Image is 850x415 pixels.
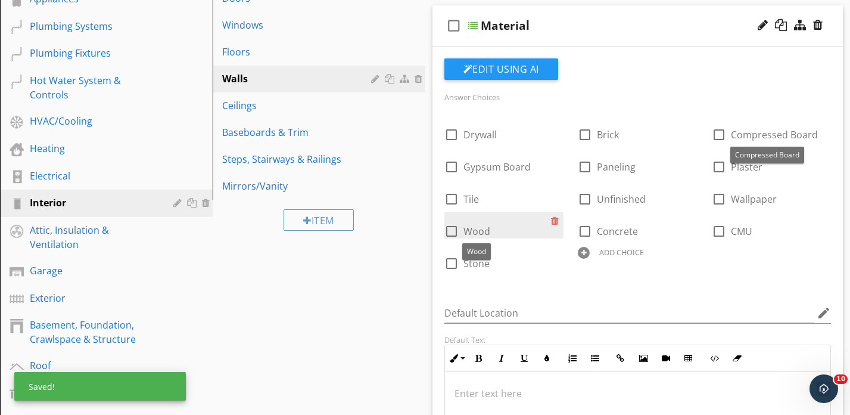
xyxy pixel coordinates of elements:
[30,264,156,278] div: Garage
[30,114,156,128] div: HVAC/Cooling
[463,225,490,238] span: Wood
[490,347,513,370] button: Italic (⌘I)
[444,11,463,40] i: check_box_outline_blank
[30,169,156,183] div: Electrical
[731,193,777,206] span: Wallpaper
[535,347,558,370] button: Colors
[561,347,584,370] button: Ordered List
[222,72,375,86] div: Walls
[30,223,156,252] div: Attic, Insulation & Ventilation
[817,306,831,320] i: edit
[30,46,156,60] div: Plumbing Fixtures
[30,73,156,102] div: Hot Water System & Controls
[463,193,479,206] span: Tile
[703,347,726,370] button: Code View
[284,209,354,231] div: Item
[463,160,531,174] span: Gypsum Board
[30,291,156,305] div: Exterior
[632,347,655,370] button: Insert Image (⌘P)
[834,374,848,384] span: 10
[222,45,375,59] div: Floors
[597,160,636,174] span: Paneling
[726,347,748,370] button: Clear Formatting
[513,347,535,370] button: Underline (⌘U)
[30,141,156,156] div: Heating
[444,303,815,323] input: Default Location
[655,347,677,370] button: Insert Video
[468,347,490,370] button: Bold (⌘B)
[30,19,156,33] div: Plumbing Systems
[597,193,646,206] span: Unfinished
[444,92,500,103] label: Answer Choices
[584,347,606,370] button: Unordered List
[481,18,530,33] div: Material
[731,225,752,238] span: CMU
[445,347,468,370] button: Inline Style
[222,98,375,113] div: Ceilings
[735,150,799,160] span: Compressed Board
[222,18,375,32] div: Windows
[597,225,638,238] span: Concrete
[30,358,156,373] div: Roof
[677,347,700,370] button: Insert Table
[222,152,375,166] div: Steps, Stairways & Railings
[444,335,832,345] div: Default Text
[463,257,490,270] span: Stone
[597,128,619,141] span: Brick
[222,125,375,140] div: Baseboards & Trim
[444,58,558,80] button: Edit Using AI
[731,128,818,141] span: Compressed Board
[599,247,644,257] div: ADD CHOICE
[14,372,186,401] div: Saved!
[731,160,762,174] span: Plaster
[30,196,156,210] div: Interior
[463,128,497,141] span: Drywall
[30,318,156,346] div: Basement, Foundation, Crawlspace & Structure
[609,347,632,370] button: Insert Link (⌘K)
[809,374,838,403] iframe: Intercom live chat
[222,179,375,193] div: Mirrors/Vanity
